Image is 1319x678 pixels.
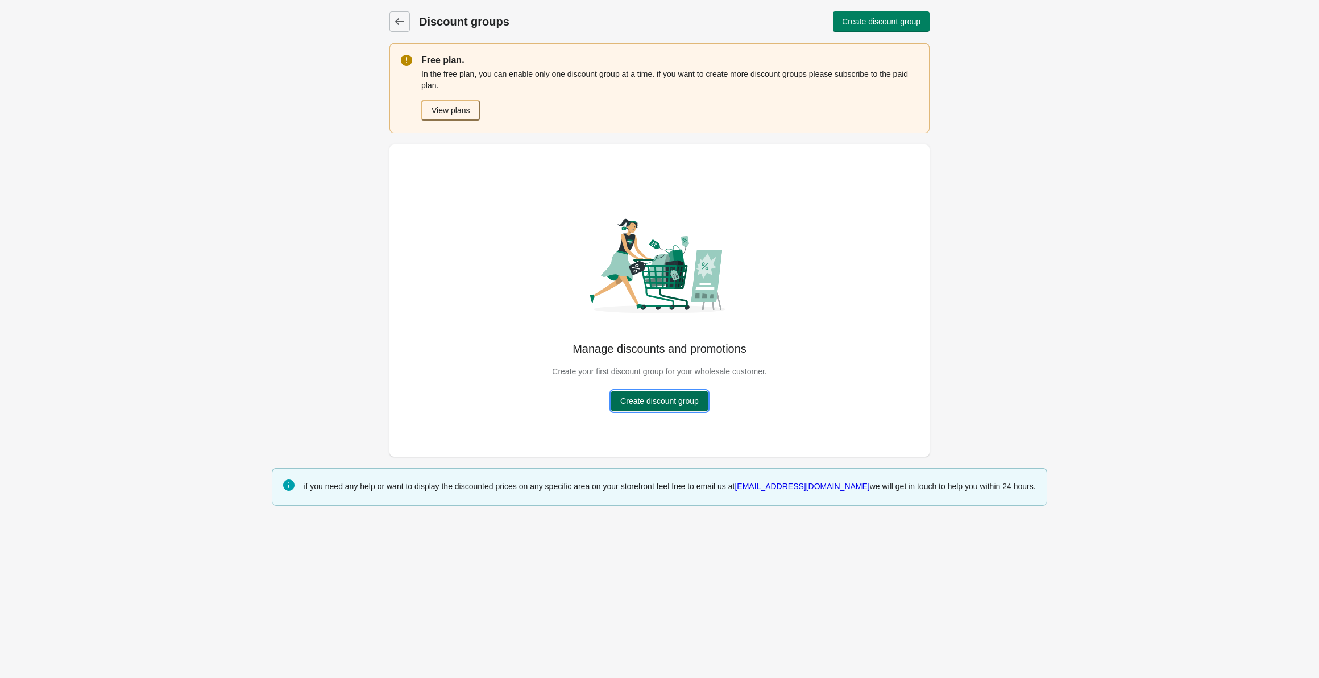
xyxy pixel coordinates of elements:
p: Manage discounts and promotions [552,341,766,357]
button: Create discount group [833,11,930,32]
button: Create discount group [611,391,708,411]
p: In the free plan, you can enable only one discount group at a time. if you want to create more di... [421,68,918,91]
span: Create discount group [620,396,699,406]
h1: Discount groups [419,14,662,30]
p: Free plan. [421,53,918,67]
span: Create discount group [842,17,920,26]
a: [EMAIL_ADDRESS][DOMAIN_NAME] [735,482,869,491]
p: Create your first discount group for your wholesale customer. [552,366,766,377]
button: View plans [421,100,480,121]
div: if you need any help or want to display the discounted prices on any specific area on your storef... [304,478,1035,494]
a: Discount groups [389,11,410,32]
